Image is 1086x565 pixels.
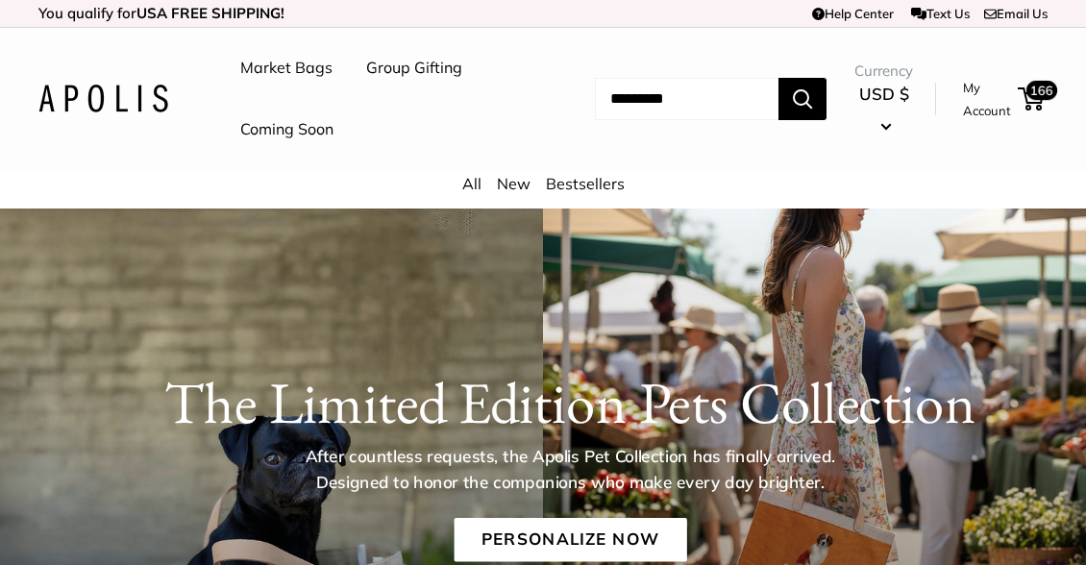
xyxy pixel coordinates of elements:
a: Group Gifting [366,54,462,83]
a: Market Bags [240,54,333,83]
a: Coming Soon [240,115,333,144]
span: Currency [854,58,913,85]
input: Search... [595,78,778,120]
a: Bestsellers [546,174,625,193]
a: All [462,174,481,193]
a: Help Center [812,6,894,21]
img: Apolis [38,85,168,112]
a: 166 [1020,87,1044,111]
h1: The Limited Edition Pets Collection [91,368,1050,437]
a: Text Us [911,6,970,21]
button: USD $ [854,79,913,140]
a: Personalize Now [454,518,686,562]
a: My Account [963,76,1011,123]
p: After countless requests, the Apolis Pet Collection has finally arrived. Designed to honor the co... [274,444,868,495]
button: Search [778,78,827,120]
span: USD $ [859,84,909,104]
span: 166 [1026,81,1057,100]
a: New [497,174,531,193]
strong: USA FREE SHIPPING! [136,4,284,22]
a: Email Us [984,6,1048,21]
